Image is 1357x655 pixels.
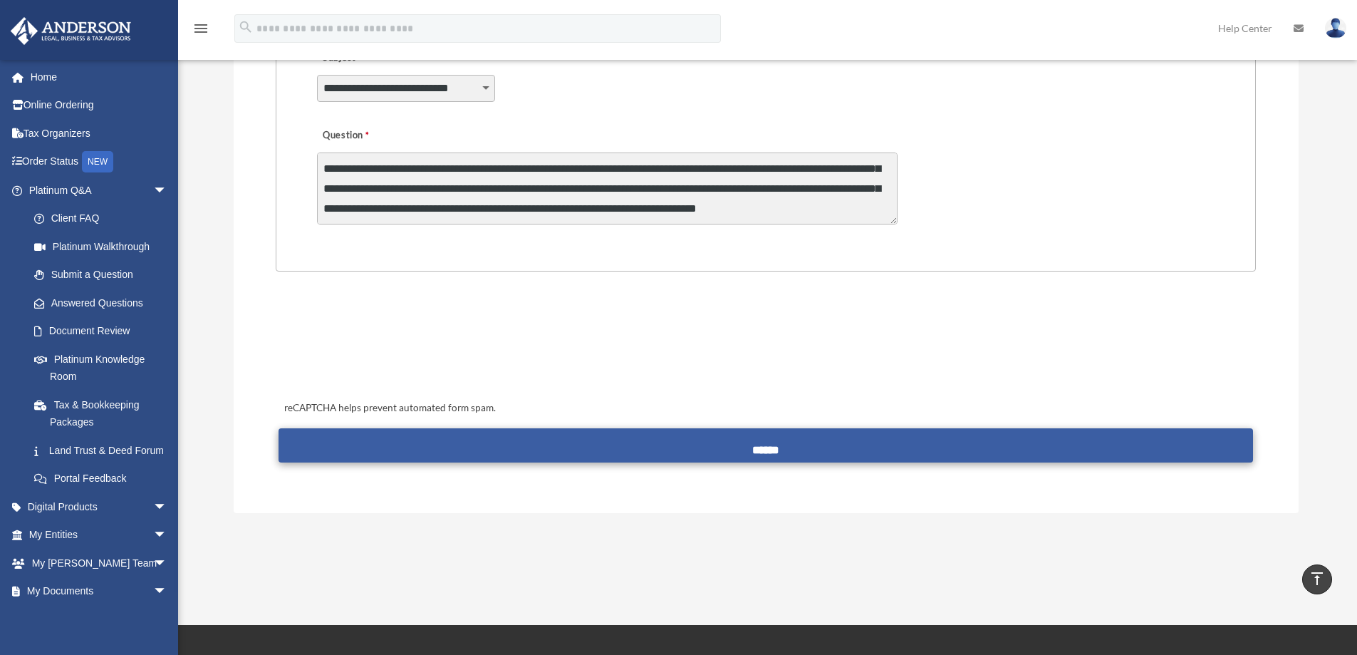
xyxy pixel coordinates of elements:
a: My [PERSON_NAME] Teamarrow_drop_down [10,549,189,577]
iframe: reCAPTCHA [280,316,496,371]
a: Platinum Knowledge Room [20,345,189,391]
span: arrow_drop_down [153,577,182,607]
span: arrow_drop_down [153,521,182,550]
a: Client FAQ [20,205,189,233]
span: arrow_drop_down [153,176,182,205]
i: menu [192,20,209,37]
a: My Entitiesarrow_drop_down [10,521,189,550]
a: vertical_align_top [1302,564,1332,594]
span: arrow_drop_down [153,605,182,634]
i: search [238,19,254,35]
label: Question [317,126,427,146]
div: NEW [82,151,113,172]
a: Document Review [20,317,189,346]
a: Portal Feedback [20,465,189,493]
a: Digital Productsarrow_drop_down [10,492,189,521]
a: Order StatusNEW [10,148,189,177]
img: User Pic [1325,18,1346,38]
a: Online Ordering [10,91,189,120]
span: arrow_drop_down [153,492,182,522]
a: Tax & Bookkeeping Packages [20,391,189,436]
a: Platinum Walkthrough [20,232,189,261]
a: Tax Organizers [10,119,189,148]
i: vertical_align_top [1309,570,1326,587]
div: reCAPTCHA helps prevent automated form spam. [279,400,1252,417]
a: Home [10,63,189,91]
a: Answered Questions [20,289,189,317]
a: Land Trust & Deed Forum [20,436,189,465]
span: arrow_drop_down [153,549,182,578]
a: menu [192,25,209,37]
a: Platinum Q&Aarrow_drop_down [10,176,189,205]
a: Online Learningarrow_drop_down [10,605,189,634]
a: My Documentsarrow_drop_down [10,577,189,606]
a: Submit a Question [20,261,182,289]
img: Anderson Advisors Platinum Portal [6,17,135,45]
